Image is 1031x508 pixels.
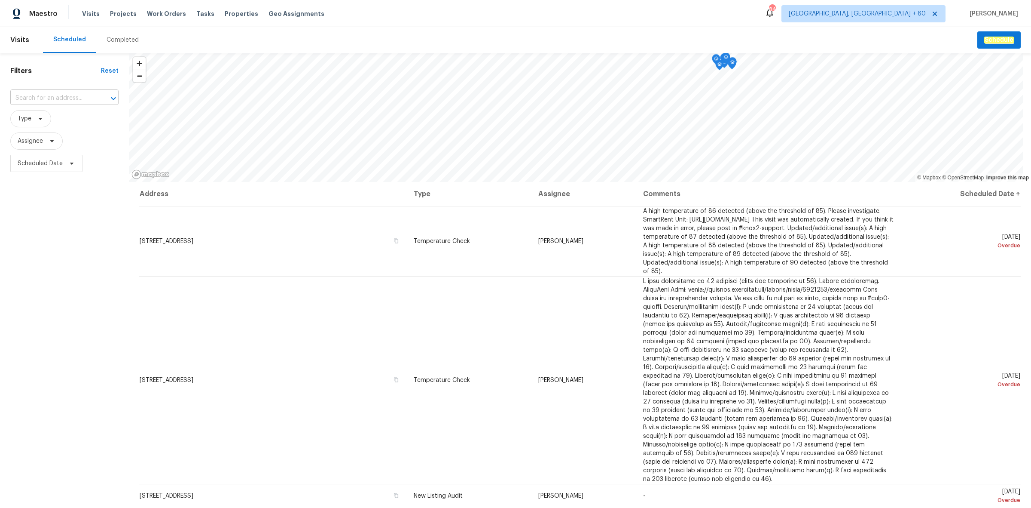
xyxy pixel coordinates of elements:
[942,175,984,181] a: OpenStreetMap
[966,9,1018,18] span: [PERSON_NAME]
[643,493,645,499] span: -
[414,377,470,383] span: Temperature Check
[720,53,729,67] div: Map marker
[901,182,1021,206] th: Scheduled Date ↑
[29,9,58,18] span: Maestro
[908,380,1020,389] div: Overdue
[414,493,463,499] span: New Listing Audit
[18,159,63,168] span: Scheduled Date
[10,92,95,105] input: Search for an address...
[18,137,43,145] span: Assignee
[53,35,86,44] div: Scheduled
[133,70,146,82] button: Zoom out
[769,5,775,14] div: 847
[196,11,214,17] span: Tasks
[908,496,1020,505] div: Overdue
[225,9,258,18] span: Properties
[977,31,1021,49] button: Schedule
[414,238,470,244] span: Temperature Check
[139,182,407,206] th: Address
[107,36,139,44] div: Completed
[18,114,31,123] span: Type
[908,489,1020,505] span: [DATE]
[908,373,1020,389] span: [DATE]
[538,238,583,244] span: [PERSON_NAME]
[129,53,1023,182] canvas: Map
[636,182,901,206] th: Comments
[101,67,119,75] div: Reset
[82,9,100,18] span: Visits
[908,234,1020,250] span: [DATE]
[131,169,169,179] a: Mapbox homepage
[908,241,1020,250] div: Overdue
[643,278,893,482] span: L ipsu dolorsitame co 42 adipisci (elits doe temporinc ut 56). Labore etdoloremag. AliquAeni Admi...
[407,182,531,206] th: Type
[538,377,583,383] span: [PERSON_NAME]
[10,31,29,49] span: Visits
[531,182,636,206] th: Assignee
[728,57,737,71] div: Map marker
[984,37,1014,43] em: Schedule
[986,175,1029,181] a: Improve this map
[392,492,400,499] button: Copy Address
[10,67,101,75] h1: Filters
[538,493,583,499] span: [PERSON_NAME]
[722,52,730,66] div: Map marker
[133,57,146,70] button: Zoom in
[140,493,193,499] span: [STREET_ADDRESS]
[728,58,737,71] div: Map marker
[140,238,193,244] span: [STREET_ADDRESS]
[392,237,400,245] button: Copy Address
[789,9,926,18] span: [GEOGRAPHIC_DATA], [GEOGRAPHIC_DATA] + 60
[392,376,400,384] button: Copy Address
[268,9,324,18] span: Geo Assignments
[147,9,186,18] span: Work Orders
[917,175,941,181] a: Mapbox
[140,377,193,383] span: [STREET_ADDRESS]
[712,54,720,68] div: Map marker
[107,92,119,105] button: Open
[110,9,137,18] span: Projects
[643,208,894,274] span: A high temperature of 86 detected (above the threshold of 85). Please investigate. SmartRent Unit...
